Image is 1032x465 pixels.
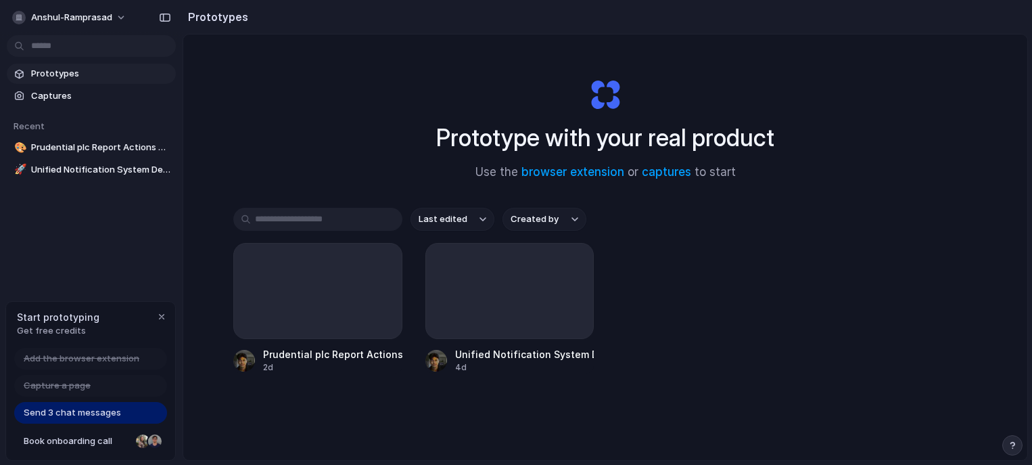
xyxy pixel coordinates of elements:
span: Book onboarding call [24,435,131,448]
a: browser extension [521,165,624,179]
h1: Prototype with your real product [436,120,774,156]
span: Last edited [419,213,467,226]
div: 🎨 [14,140,24,156]
span: Recent [14,120,45,131]
a: captures [642,165,691,179]
span: Start prototyping [17,310,99,324]
a: Unified Notification System Design4d [425,243,594,374]
div: 4d [455,361,594,374]
span: Add the browser extension [24,352,139,366]
div: Prudential plc Report Actions Dashboard [263,347,402,361]
button: Last edited [411,208,494,231]
button: 🎨 [12,141,26,154]
h2: Prototypes [183,9,248,25]
div: 🚀 [14,162,24,177]
span: Captures [31,89,170,103]
span: Unified Notification System Design [31,163,170,177]
span: Prototypes [31,67,170,81]
span: Prudential plc Report Actions Dashboard [31,141,170,154]
div: Nicole Kubica [135,433,151,449]
button: Created by [502,208,586,231]
a: 🚀Unified Notification System Design [7,160,176,180]
div: Christian Iacullo [147,433,163,449]
span: Use the or to start [475,164,736,181]
span: Send 3 chat messages [24,406,121,420]
span: Get free credits [17,324,99,338]
button: 🚀 [12,163,26,177]
a: Prudential plc Report Actions Dashboard2d [233,243,402,374]
a: Prototypes [7,64,176,84]
span: anshul-ramprasad [31,11,112,24]
div: Unified Notification System Design [455,347,594,361]
div: 2d [263,361,402,374]
a: Captures [7,86,176,106]
a: 🎨Prudential plc Report Actions Dashboard [7,137,176,158]
button: anshul-ramprasad [7,7,133,28]
span: Capture a page [24,379,91,393]
span: Created by [511,213,559,226]
a: Book onboarding call [14,430,167,452]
